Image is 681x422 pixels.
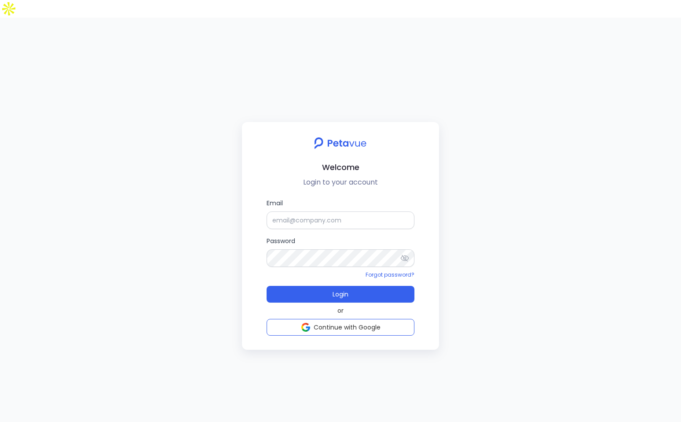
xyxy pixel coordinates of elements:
[308,133,372,154] img: petavue logo
[337,306,344,315] span: or
[267,319,414,336] button: Continue with Google
[267,249,414,267] input: Password
[267,236,414,267] label: Password
[249,161,432,174] h2: Welcome
[267,286,414,303] button: Login
[333,290,348,299] span: Login
[267,211,414,229] input: Email
[314,323,381,332] span: Continue with Google
[249,177,432,188] p: Login to your account
[267,198,414,229] label: Email
[366,271,414,278] a: Forgot password?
